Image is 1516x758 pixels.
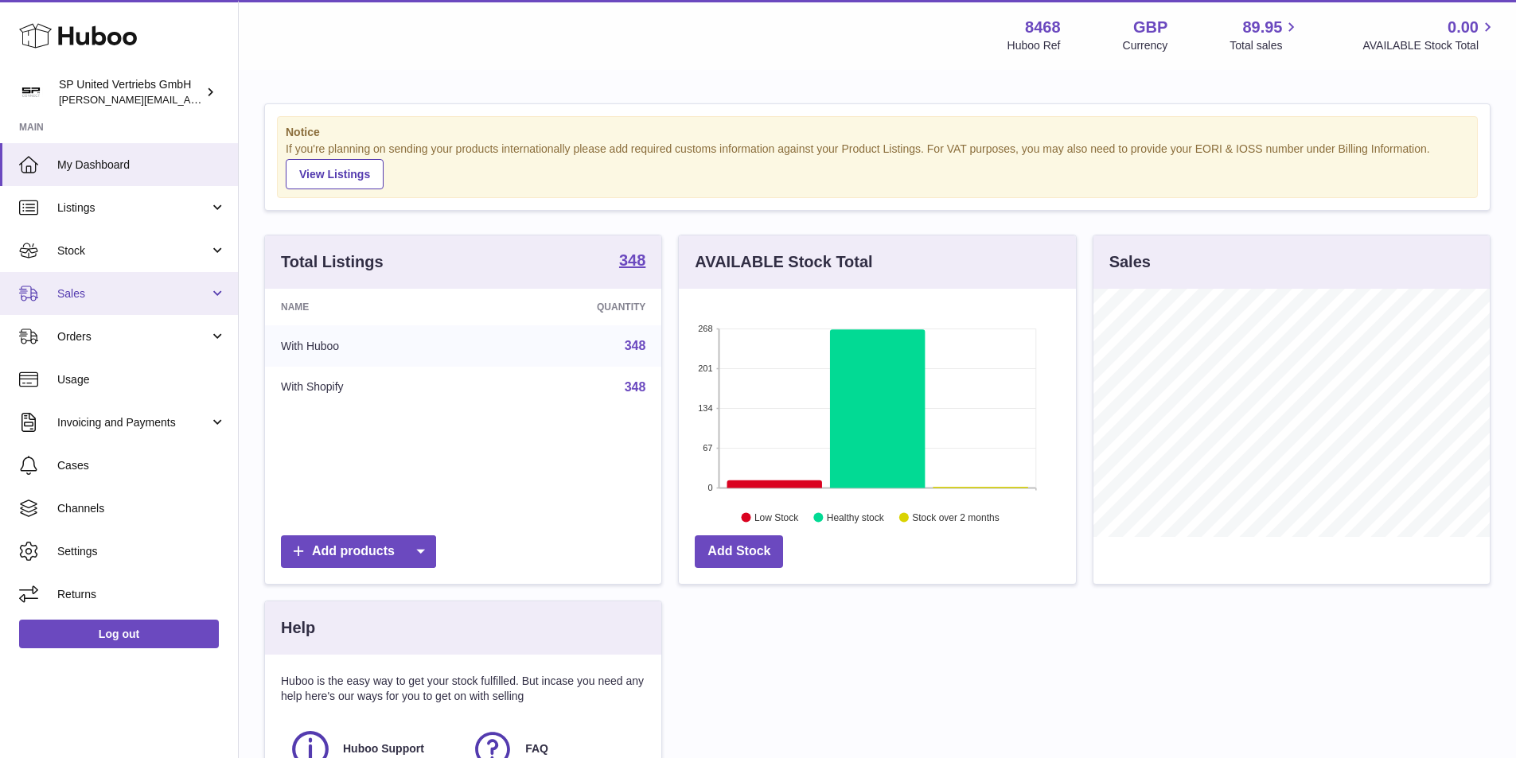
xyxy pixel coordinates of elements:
text: Stock over 2 months [913,511,1000,523]
span: 0.00 [1448,17,1479,38]
td: With Huboo [265,325,479,367]
text: 268 [698,324,712,333]
a: 348 [619,252,645,271]
strong: 348 [619,252,645,268]
h3: Help [281,617,315,639]
text: Healthy stock [827,511,885,523]
div: Currency [1123,38,1168,53]
a: 89.95 Total sales [1230,17,1300,53]
div: Huboo Ref [1007,38,1061,53]
span: Usage [57,372,226,387]
text: Low Stock [754,511,799,523]
strong: GBP [1133,17,1167,38]
th: Quantity [479,289,662,325]
span: FAQ [525,741,548,756]
span: [PERSON_NAME][EMAIL_ADDRESS][DOMAIN_NAME] [59,93,319,106]
h3: Sales [1109,251,1151,273]
a: 348 [625,339,646,352]
span: AVAILABLE Stock Total [1362,38,1497,53]
text: 201 [698,363,712,373]
span: Invoicing and Payments [57,415,209,430]
span: Settings [57,544,226,559]
a: Log out [19,620,219,648]
p: Huboo is the easy way to get your stock fulfilled. But incase you need any help here's our ways f... [281,674,645,704]
span: 89.95 [1242,17,1282,38]
span: My Dashboard [57,157,226,173]
div: SP United Vertriebs GmbH [59,77,202,107]
span: Stock [57,243,209,258]
th: Name [265,289,479,325]
span: Orders [57,329,209,344]
h3: AVAILABLE Stock Total [695,251,872,273]
a: 348 [625,380,646,394]
a: 0.00 AVAILABLE Stock Total [1362,17,1497,53]
text: 0 [708,483,713,492]
h3: Total Listings [281,251,384,273]
img: tim@sp-united.com [19,80,43,104]
text: 134 [698,403,712,413]
td: With Shopify [265,367,479,408]
span: Huboo Support [343,741,424,756]
span: Channels [57,501,226,516]
span: Returns [57,587,226,602]
span: Total sales [1230,38,1300,53]
strong: 8468 [1025,17,1061,38]
span: Sales [57,286,209,301]
a: Add products [281,535,436,568]
a: Add Stock [695,535,783,568]
span: Cases [57,458,226,473]
strong: Notice [286,125,1469,140]
text: 67 [703,443,713,453]
span: Listings [57,200,209,216]
div: If you're planning on sending your products internationally please add required customs informati... [286,142,1469,189]
a: View Listings [286,159,384,189]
